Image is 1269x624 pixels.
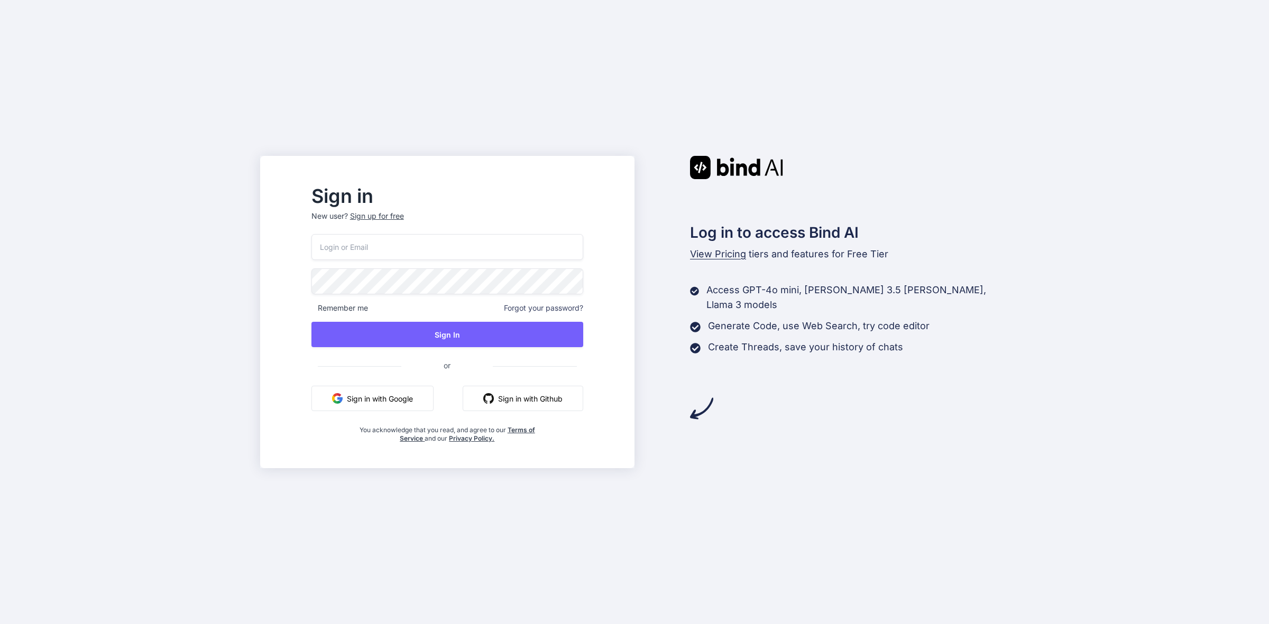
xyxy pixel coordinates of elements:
[706,283,1009,312] p: Access GPT-4o mini, [PERSON_NAME] 3.5 [PERSON_NAME], Llama 3 models
[332,393,343,404] img: google
[311,386,434,411] button: Sign in with Google
[311,188,583,204] h2: Sign in
[690,397,713,420] img: arrow
[483,393,494,404] img: github
[690,156,783,179] img: Bind AI logo
[400,426,535,442] a: Terms of Service
[311,322,583,347] button: Sign In
[690,247,1009,262] p: tiers and features for Free Tier
[311,303,368,313] span: Remember me
[401,352,493,378] span: or
[463,386,583,411] button: Sign in with Github
[708,340,903,355] p: Create Threads, save your history of chats
[690,248,746,259] span: View Pricing
[311,234,583,260] input: Login or Email
[311,211,583,234] p: New user?
[690,221,1009,244] h2: Log in to access Bind AI
[504,303,583,313] span: Forgot your password?
[350,211,404,221] div: Sign up for free
[449,434,494,442] a: Privacy Policy.
[708,319,930,333] p: Generate Code, use Web Search, try code editor
[356,420,538,443] div: You acknowledge that you read, and agree to our and our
